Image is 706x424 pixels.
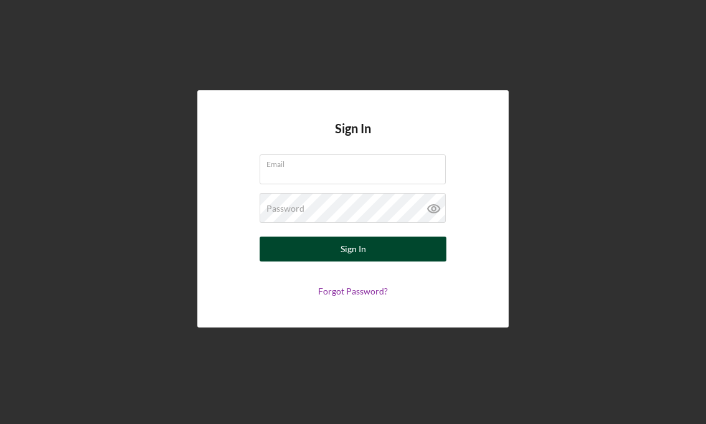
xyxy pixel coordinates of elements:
[266,204,304,214] label: Password
[341,237,366,261] div: Sign In
[260,237,446,261] button: Sign In
[266,155,446,169] label: Email
[335,121,371,154] h4: Sign In
[318,286,388,296] a: Forgot Password?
